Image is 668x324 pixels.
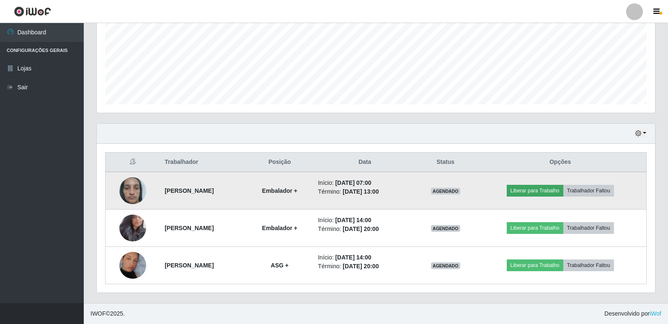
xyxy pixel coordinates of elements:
strong: ASG + [271,262,289,269]
img: 1755853251754.jpeg [119,241,146,289]
th: Data [313,153,417,172]
button: Liberar para Trabalho [507,259,563,271]
th: Opções [474,153,646,172]
li: Início: [318,216,412,225]
span: Desenvolvido por [604,309,661,318]
span: AGENDADO [431,262,460,269]
span: IWOF [90,310,106,317]
th: Status [417,153,474,172]
strong: Embalador + [262,187,297,194]
button: Liberar para Trabalho [507,222,563,234]
li: Início: [318,253,412,262]
button: Liberar para Trabalho [507,185,563,197]
li: Término: [318,225,412,233]
time: [DATE] 14:00 [335,254,371,261]
img: 1756337555604.jpeg [119,167,146,215]
img: 1755815872811.jpeg [119,204,146,252]
a: iWof [650,310,661,317]
button: Trabalhador Faltou [563,259,614,271]
strong: [PERSON_NAME] [165,225,214,231]
img: CoreUI Logo [14,6,51,17]
th: Trabalhador [160,153,246,172]
th: Posição [246,153,313,172]
strong: [PERSON_NAME] [165,187,214,194]
span: © 2025 . [90,309,125,318]
strong: [PERSON_NAME] [165,262,214,269]
button: Trabalhador Faltou [563,222,614,234]
li: Término: [318,187,412,196]
li: Início: [318,179,412,187]
time: [DATE] 20:00 [343,226,379,232]
time: [DATE] 14:00 [335,217,371,223]
time: [DATE] 20:00 [343,263,379,270]
li: Término: [318,262,412,271]
span: AGENDADO [431,225,460,232]
strong: Embalador + [262,225,297,231]
button: Trabalhador Faltou [563,185,614,197]
time: [DATE] 07:00 [335,179,371,186]
time: [DATE] 13:00 [343,188,379,195]
span: AGENDADO [431,188,460,194]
